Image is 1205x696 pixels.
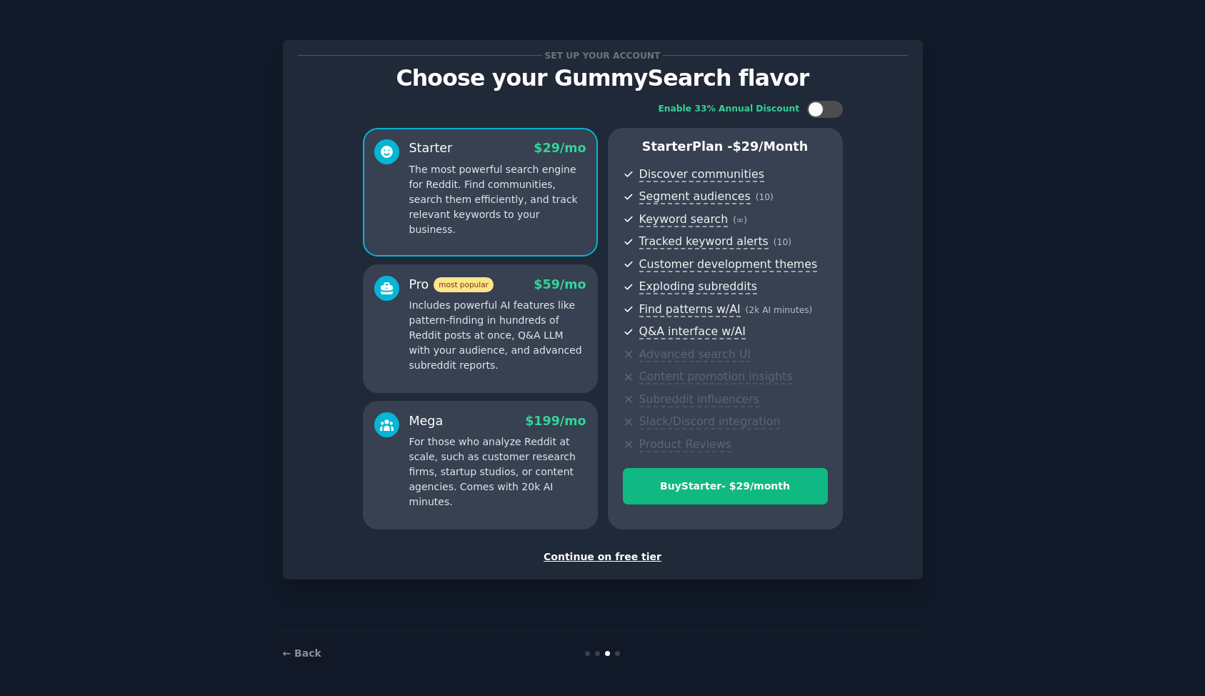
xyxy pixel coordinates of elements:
div: Continue on free tier [298,550,908,565]
span: ( 10 ) [756,192,774,202]
span: Subreddit influencers [639,392,759,407]
span: Exploding subreddits [639,279,757,294]
p: Includes powerful AI features like pattern-finding in hundreds of Reddit posts at once, Q&A LLM w... [409,298,586,373]
span: Set up your account [542,48,663,63]
span: Advanced search UI [639,347,751,362]
span: Q&A interface w/AI [639,324,746,339]
div: Starter [409,139,453,157]
span: Keyword search [639,212,729,227]
a: ← Back [283,647,321,659]
span: $ 29 /month [733,139,809,154]
span: Customer development themes [639,257,818,272]
div: Pro [409,276,494,294]
span: Product Reviews [639,437,731,452]
span: $ 199 /mo [525,414,586,428]
button: BuyStarter- $29/month [623,468,828,504]
span: Segment audiences [639,189,751,204]
span: Find patterns w/AI [639,302,741,317]
div: Enable 33% Annual Discount [659,103,800,116]
span: Discover communities [639,167,764,182]
p: Starter Plan - [623,138,828,156]
span: most popular [434,277,494,292]
p: The most powerful search engine for Reddit. Find communities, search them efficiently, and track ... [409,162,586,237]
p: Choose your GummySearch flavor [298,66,908,91]
div: Buy Starter - $ 29 /month [624,479,827,494]
span: ( ∞ ) [733,215,747,225]
div: Mega [409,412,444,430]
span: $ 59 /mo [534,277,586,292]
span: $ 29 /mo [534,141,586,155]
p: For those who analyze Reddit at scale, such as customer research firms, startup studios, or conte... [409,434,586,509]
span: Tracked keyword alerts [639,234,769,249]
span: Slack/Discord integration [639,414,781,429]
span: Content promotion insights [639,369,793,384]
span: ( 10 ) [774,237,791,247]
span: ( 2k AI minutes ) [746,305,813,315]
